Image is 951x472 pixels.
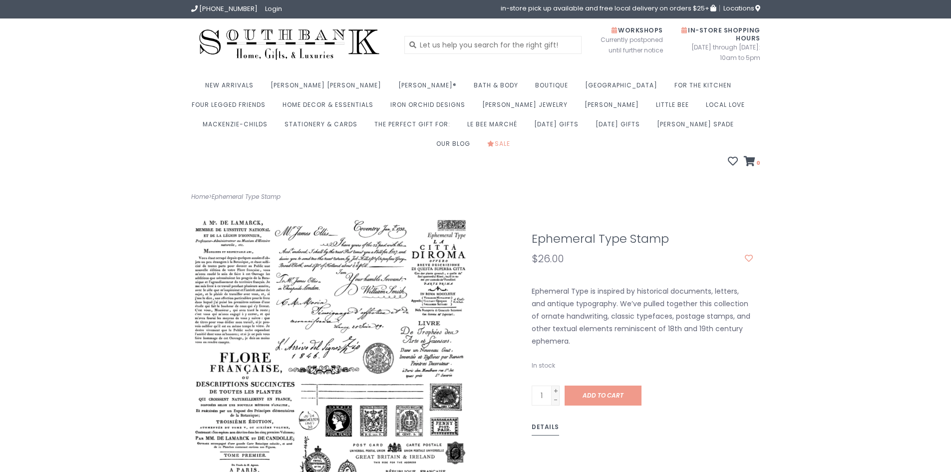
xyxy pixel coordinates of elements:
a: Four Legged Friends [192,98,271,117]
a: Le Bee Marché [467,117,522,137]
span: In stock [532,361,555,370]
span: [DATE] through [DATE]: 10am to 5pm [678,42,760,63]
span: $26.00 [532,252,564,266]
a: Iron Orchid Designs [390,98,470,117]
a: [DATE] Gifts [534,117,584,137]
a: [DATE] Gifts [596,117,645,137]
a: Ephemeral Type Stamp [212,192,281,201]
a: + [552,386,560,395]
div: Ephemeral Type is inspired by historical documents, letters, and antique typography. We’ve pulled... [524,285,760,348]
span: In-Store Shopping Hours [681,26,760,42]
a: MacKenzie-Childs [203,117,273,137]
img: Southbank Gift Company -- Home, Gifts, and Luxuries [191,26,388,63]
a: Locations [719,5,760,11]
span: in-store pick up available and free local delivery on orders $25+ [501,5,716,11]
a: New Arrivals [205,78,259,98]
a: Boutique [535,78,573,98]
a: Our Blog [436,137,475,156]
a: For the Kitchen [674,78,736,98]
a: - [552,395,560,404]
a: Details [532,422,559,436]
a: Home [191,192,209,201]
a: Add to wishlist [745,254,753,264]
a: Sale [487,137,515,156]
div: > [184,191,476,202]
a: Add to cart [565,386,641,406]
a: Stationery & Cards [285,117,362,137]
span: 0 [755,159,760,167]
a: [PERSON_NAME] Spade [657,117,739,137]
a: The perfect gift for: [374,117,455,137]
a: Little Bee [656,98,694,117]
a: [PERSON_NAME] [585,98,644,117]
span: [PHONE_NUMBER] [199,4,258,13]
a: 0 [744,157,760,167]
span: Locations [723,3,760,13]
a: Login [265,4,282,13]
a: [PERSON_NAME] [PERSON_NAME] [271,78,386,98]
h1: Ephemeral Type Stamp [532,232,753,245]
a: [GEOGRAPHIC_DATA] [585,78,662,98]
a: Local Love [706,98,750,117]
span: Add to cart [583,391,624,400]
span: Workshops [612,26,663,34]
a: Bath & Body [474,78,523,98]
span: Currently postponed until further notice [588,34,663,55]
a: [PERSON_NAME] Jewelry [482,98,573,117]
a: [PERSON_NAME]® [398,78,462,98]
a: [PHONE_NUMBER] [191,4,258,13]
input: Let us help you search for the right gift! [404,36,582,54]
a: Home Decor & Essentials [283,98,378,117]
